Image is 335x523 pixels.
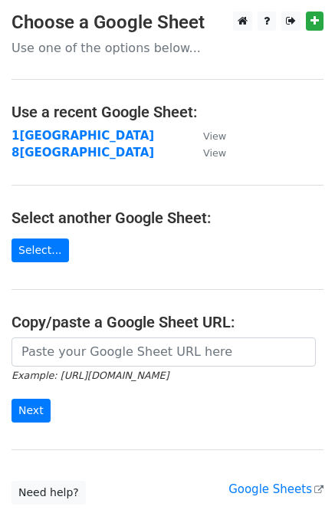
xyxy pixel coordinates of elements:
[11,12,324,34] h3: Choose a Google Sheet
[11,103,324,121] h4: Use a recent Google Sheet:
[188,146,226,160] a: View
[11,481,86,505] a: Need help?
[203,147,226,159] small: View
[11,40,324,56] p: Use one of the options below...
[11,370,169,381] small: Example: [URL][DOMAIN_NAME]
[11,313,324,331] h4: Copy/paste a Google Sheet URL:
[11,146,154,160] a: 8[GEOGRAPHIC_DATA]
[11,337,316,367] input: Paste your Google Sheet URL here
[188,129,226,143] a: View
[11,399,51,423] input: Next
[11,129,154,143] a: 1[GEOGRAPHIC_DATA]
[228,482,324,496] a: Google Sheets
[11,209,324,227] h4: Select another Google Sheet:
[11,238,69,262] a: Select...
[203,130,226,142] small: View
